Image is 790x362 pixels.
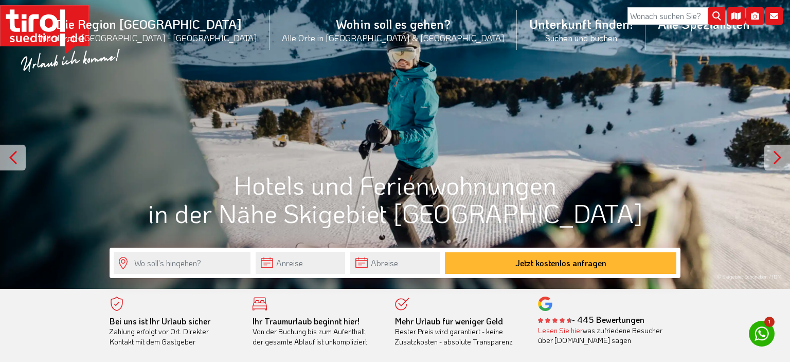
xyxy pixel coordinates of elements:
b: Bei uns ist Ihr Urlaub sicher [110,316,210,326]
small: Alle Orte in [GEOGRAPHIC_DATA] & [GEOGRAPHIC_DATA] [282,32,505,43]
input: Abreise [350,252,440,274]
b: - 445 Bewertungen [538,314,644,325]
b: Mehr Urlaub für weniger Geld [395,316,503,326]
input: Wonach suchen Sie? [627,7,725,25]
input: Anreise [256,252,345,274]
a: Alle Spezialisten [645,5,762,43]
i: Kontakt [765,7,783,25]
a: Wohin soll es gehen?Alle Orte in [GEOGRAPHIC_DATA] & [GEOGRAPHIC_DATA] [270,5,517,55]
a: Die Region [GEOGRAPHIC_DATA]Nordtirol - [GEOGRAPHIC_DATA] - [GEOGRAPHIC_DATA] [28,5,270,55]
div: Von der Buchung bis zum Aufenthalt, der gesamte Ablauf ist unkompliziert [253,316,380,347]
a: Unterkunft finden!Suchen und buchen [517,5,645,55]
h1: Hotels und Ferienwohnungen in der Nähe Skigebiet [GEOGRAPHIC_DATA] [110,170,680,227]
button: Jetzt kostenlos anfragen [445,252,676,274]
span: 1 [764,317,775,327]
div: was zufriedene Besucher über [DOMAIN_NAME] sagen [538,325,666,346]
a: 1 [749,321,775,347]
div: Zahlung erfolgt vor Ort. Direkter Kontakt mit dem Gastgeber [110,316,237,347]
div: Bester Preis wird garantiert - keine Zusatzkosten - absolute Transparenz [395,316,523,347]
i: Fotogalerie [746,7,764,25]
b: Ihr Traumurlaub beginnt hier! [253,316,360,326]
input: Wo soll's hingehen? [114,252,250,274]
i: Karte öffnen [727,7,745,25]
a: Lesen Sie hier [538,325,583,335]
small: Suchen und buchen [529,32,633,43]
small: Nordtirol - [GEOGRAPHIC_DATA] - [GEOGRAPHIC_DATA] [40,32,257,43]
